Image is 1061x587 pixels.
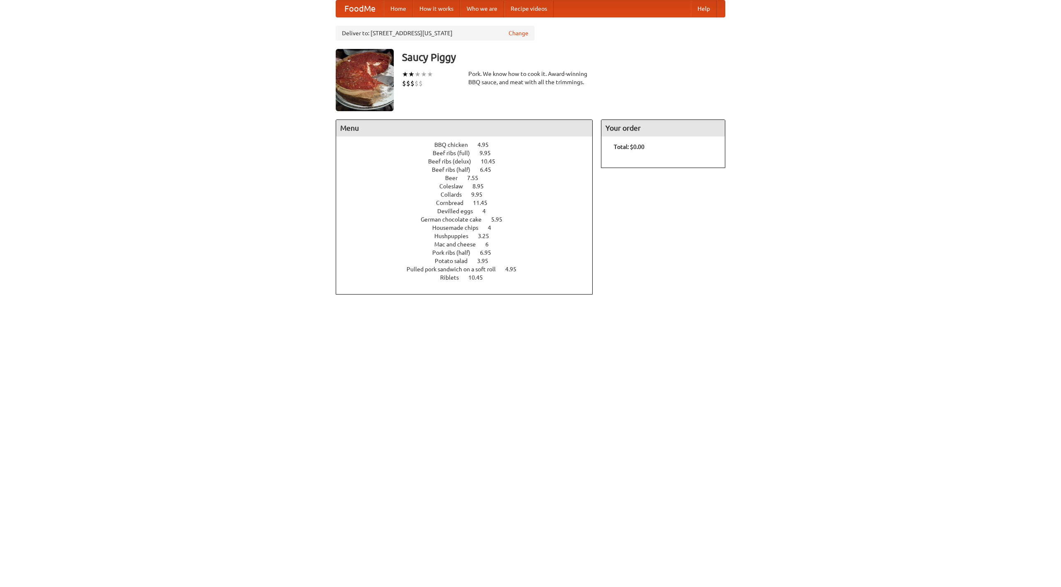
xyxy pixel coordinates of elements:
li: ★ [408,70,414,79]
a: Pulled pork sandwich on a soft roll 4.95 [407,266,532,273]
li: ★ [414,70,421,79]
a: Coleslaw 8.95 [439,183,499,190]
span: 5.95 [491,216,511,223]
span: Riblets [440,274,467,281]
a: Riblets 10.45 [440,274,498,281]
span: 7.55 [467,175,487,181]
span: Potato salad [435,258,476,264]
a: Home [384,0,413,17]
a: Mac and cheese 6 [434,241,504,248]
a: Beef ribs (delux) 10.45 [428,158,511,165]
a: Change [509,29,528,37]
span: 6 [485,241,497,248]
div: Deliver to: [STREET_ADDRESS][US_STATE] [336,26,535,41]
a: Hushpuppies 3.25 [434,233,504,239]
a: How it works [413,0,460,17]
a: Recipe videos [504,0,554,17]
span: Mac and cheese [434,241,484,248]
a: Help [691,0,717,17]
a: Beer 7.55 [445,175,494,181]
span: BBQ chicken [434,141,476,148]
span: Pulled pork sandwich on a soft roll [407,266,504,273]
li: $ [419,79,423,88]
li: $ [402,79,406,88]
span: 4 [488,224,499,231]
a: Collards 9.95 [441,191,498,198]
span: 3.95 [477,258,497,264]
span: Pork ribs (half) [432,249,479,256]
h4: Menu [336,120,592,136]
span: Beer [445,175,466,181]
span: 11.45 [473,200,496,206]
span: 3.25 [478,233,497,239]
h3: Saucy Piggy [402,49,725,66]
span: Hushpuppies [434,233,477,239]
h4: Your order [601,120,725,136]
img: angular.jpg [336,49,394,111]
a: Beef ribs (half) 6.45 [432,166,506,173]
span: Beef ribs (full) [433,150,478,156]
span: Collards [441,191,470,198]
a: FoodMe [336,0,384,17]
li: $ [414,79,419,88]
span: Housemade chips [432,224,487,231]
li: ★ [421,70,427,79]
span: 4.95 [477,141,497,148]
a: Who we are [460,0,504,17]
a: Beef ribs (full) 9.95 [433,150,506,156]
span: German chocolate cake [421,216,490,223]
a: Pork ribs (half) 6.95 [432,249,506,256]
span: 10.45 [468,274,491,281]
li: ★ [402,70,408,79]
li: $ [406,79,410,88]
span: 10.45 [481,158,504,165]
span: 4.95 [505,266,525,273]
b: Total: $0.00 [614,144,644,150]
li: ★ [427,70,433,79]
a: German chocolate cake 5.95 [421,216,518,223]
a: Cornbread 11.45 [436,200,503,206]
div: Pork. We know how to cook it. Award-winning BBQ sauce, and meat with all the trimmings. [468,70,593,86]
span: Beef ribs (half) [432,166,479,173]
span: 6.95 [480,249,499,256]
span: Cornbread [436,200,472,206]
span: Coleslaw [439,183,471,190]
a: BBQ chicken 4.95 [434,141,504,148]
span: 4 [482,208,494,214]
a: Potato salad 3.95 [435,258,504,264]
a: Housemade chips 4 [432,224,506,231]
a: Devilled eggs 4 [437,208,501,214]
span: Beef ribs (delux) [428,158,480,165]
span: 9.95 [480,150,499,156]
span: 8.95 [472,183,492,190]
span: 6.45 [480,166,499,173]
li: $ [410,79,414,88]
span: Devilled eggs [437,208,481,214]
span: 9.95 [471,191,491,198]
